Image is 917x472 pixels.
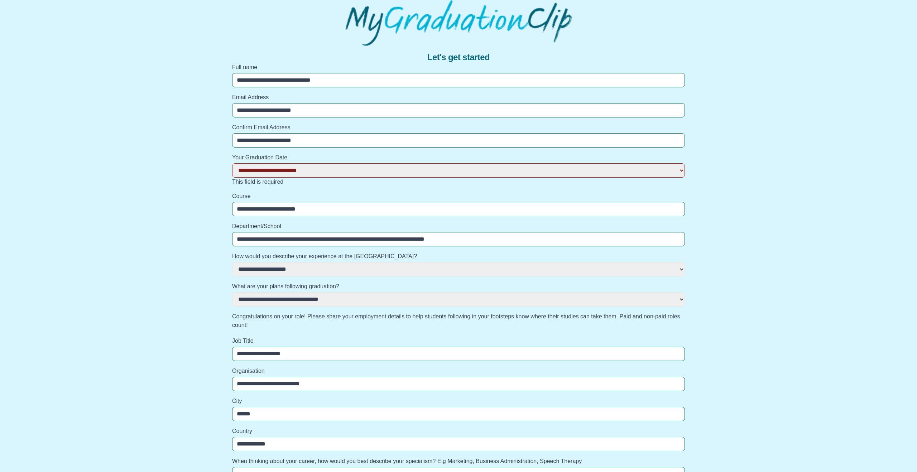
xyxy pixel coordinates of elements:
label: Job Title [232,337,685,345]
label: Email Address [232,93,685,102]
label: Country [232,427,685,435]
label: When thinking about your career, how would you best describe your specialism? E.g Marketing, Busi... [232,457,685,466]
label: How would you describe your experience at the [GEOGRAPHIC_DATA]? [232,252,685,261]
label: What are your plans following graduation? [232,282,685,291]
label: Department/School [232,222,685,231]
span: This field is required [232,179,283,185]
label: Your Graduation Date [232,153,685,162]
label: Organisation [232,367,685,375]
span: Let's get started [427,52,490,63]
label: Full name [232,63,685,72]
label: City [232,397,685,405]
label: Confirm Email Address [232,123,685,132]
label: Course [232,192,685,201]
label: Congratulations on your role! Please share your employment details to help students following in ... [232,312,685,329]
